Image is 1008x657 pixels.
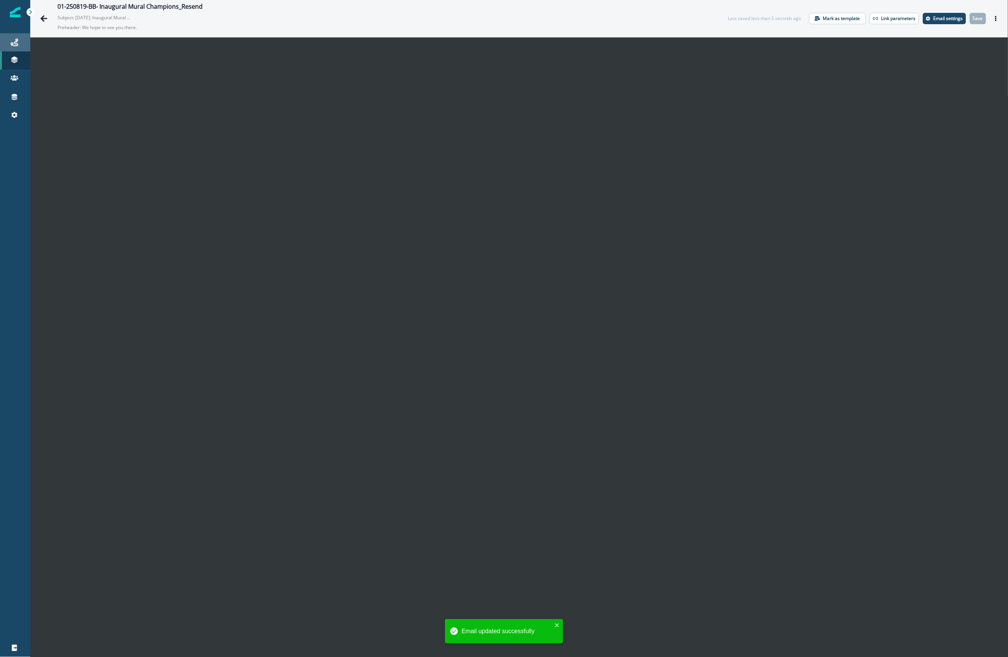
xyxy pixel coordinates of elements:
button: Actions [990,13,1002,24]
p: Link parameters [881,16,916,21]
div: Last saved less than 5 seconds ago [728,15,802,22]
button: close [555,622,560,628]
p: Preheader: We hope to see you there. [57,21,247,34]
p: Subject: [DATE]: Inaugural Mural Champions Meetup [57,11,133,21]
button: Link parameters [870,13,919,24]
div: 01-250819-BB- Inaugural Mural Champions_Resend [57,3,203,11]
button: Settings [923,13,966,24]
div: Email updated successfully [462,627,552,636]
button: Go back [36,11,51,26]
p: Save [973,16,983,21]
img: Inflection [10,7,20,17]
p: Email settings [934,16,963,21]
button: Save [970,13,986,24]
p: Mark as template [823,16,860,21]
button: Mark as template [809,13,866,24]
